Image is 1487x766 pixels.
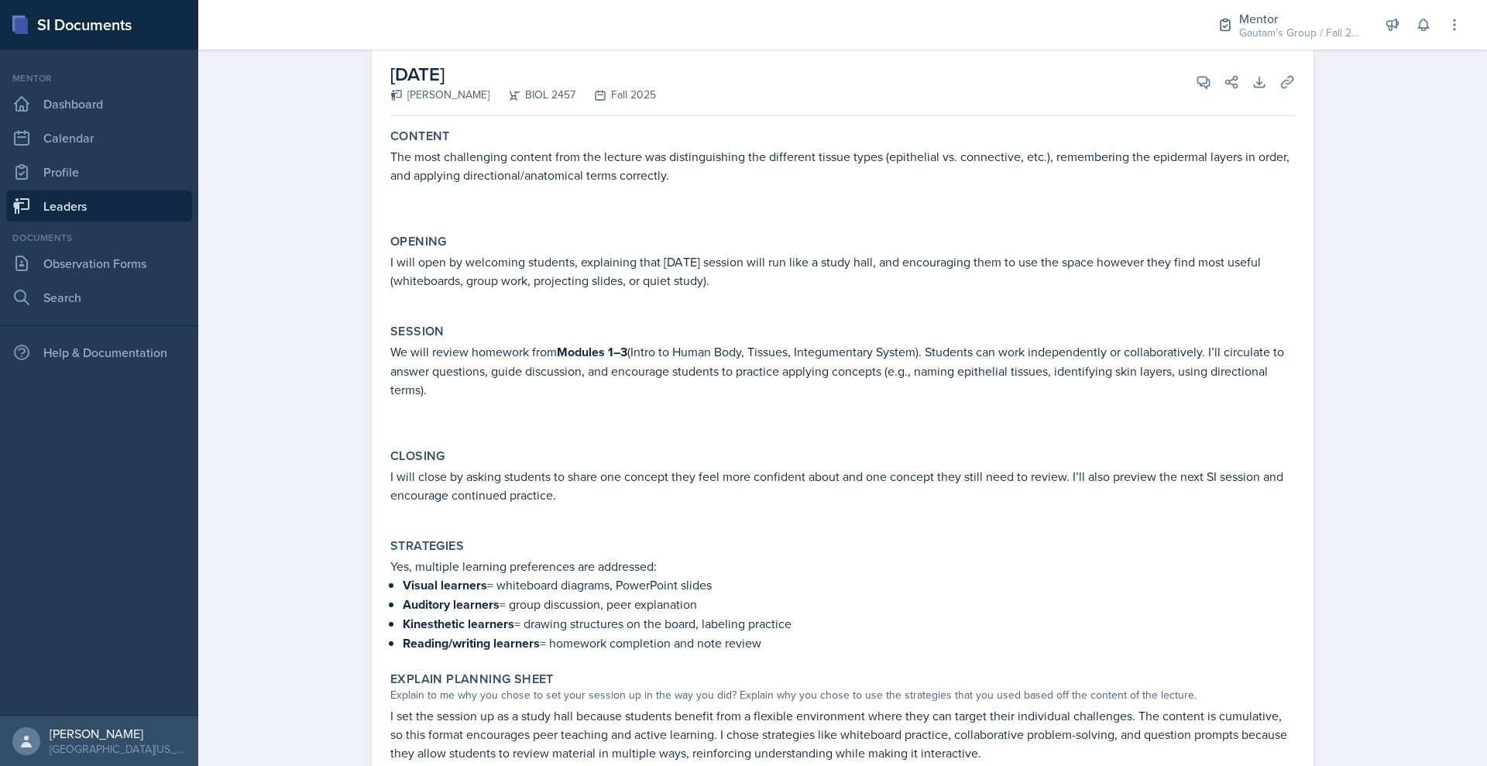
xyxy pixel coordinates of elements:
p: = drawing structures on the board, labeling practice [403,614,1295,634]
a: Leaders [6,191,192,222]
label: Session [390,324,445,339]
a: Calendar [6,122,192,153]
strong: Visual learners [403,576,487,594]
div: Mentor [6,71,192,85]
p: = group discussion, peer explanation [403,595,1295,614]
label: Strategies [390,538,464,554]
div: [PERSON_NAME] [390,87,489,103]
p: Yes, multiple learning preferences are addressed: [390,557,1295,575]
a: Search [6,282,192,313]
div: Gautam's Group / Fall 2025 [1239,25,1363,41]
p: = whiteboard diagrams, PowerPoint slides [403,575,1295,595]
p: The most challenging content from the lecture was distinguishing the different tissue types (epit... [390,147,1295,184]
div: BIOL 2457 [489,87,575,103]
label: Opening [390,234,447,249]
div: [GEOGRAPHIC_DATA][US_STATE] [50,741,186,757]
strong: Kinesthetic learners [403,615,514,633]
div: Explain to me why you chose to set your session up in the way you did? Explain why you chose to u... [390,687,1295,703]
div: Mentor [1239,9,1363,28]
strong: Reading/writing learners [403,634,540,652]
a: Observation Forms [6,248,192,279]
p: I will close by asking students to share one concept they feel more confident about and one conce... [390,467,1295,504]
p: = homework completion and note review [403,634,1295,653]
strong: Modules 1–3 [557,343,627,361]
div: Fall 2025 [575,87,656,103]
h2: [DATE] [390,60,656,88]
div: Help & Documentation [6,337,192,368]
label: Closing [390,448,445,464]
a: Dashboard [6,88,192,119]
div: [PERSON_NAME] [50,726,186,741]
a: Profile [6,156,192,187]
strong: Auditory learners [403,596,500,613]
p: I will open by welcoming students, explaining that [DATE] session will run like a study hall, and... [390,252,1295,290]
div: Documents [6,231,192,245]
p: I set the session up as a study hall because students benefit from a flexible environment where t... [390,706,1295,762]
label: Content [390,129,450,144]
p: We will review homework from (Intro to Human Body, Tissues, Integumentary System). Students can w... [390,342,1295,399]
label: Explain Planning Sheet [390,672,554,687]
